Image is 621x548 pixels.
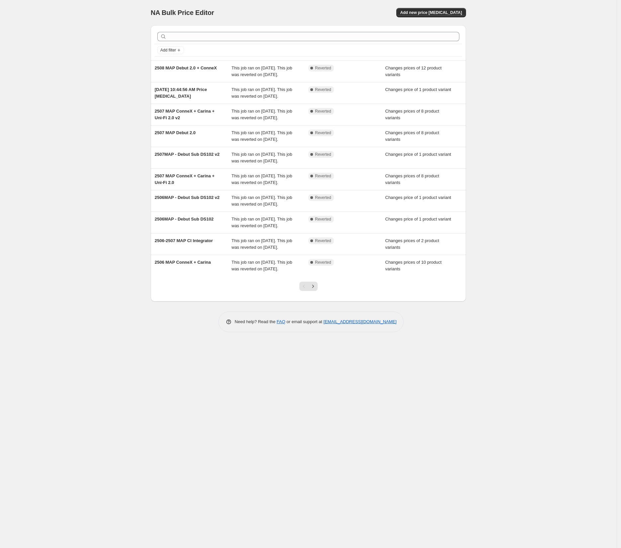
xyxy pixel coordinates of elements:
span: 2507 MAP ConneX + Carina + Uni-Fi 2.0 v2 [155,109,214,120]
span: Reverted [315,173,331,179]
span: Changes price of 1 product variant [385,217,451,222]
span: Add new price [MEDICAL_DATA] [400,10,462,15]
span: This job ran on [DATE]. This job was reverted on [DATE]. [232,173,292,185]
span: 2507 MAP ConneX + Carina + Uni-Fi 2.0 [155,173,214,185]
span: 2506MAP - Debut Sub DS102 v2 [155,195,220,200]
span: 2506 MAP ConneX + Carina [155,260,211,265]
button: Add filter [157,46,184,54]
span: This job ran on [DATE]. This job was reverted on [DATE]. [232,87,292,99]
span: Reverted [315,87,331,92]
button: Add new price [MEDICAL_DATA] [396,8,466,17]
span: NA Bulk Price Editor [151,9,214,16]
span: Reverted [315,238,331,243]
span: Reverted [315,195,331,200]
span: Changes prices of 2 product variants [385,238,439,250]
span: 2506-2507 MAP CI Integrator [155,238,213,243]
span: Changes prices of 10 product variants [385,260,442,271]
a: [EMAIL_ADDRESS][DOMAIN_NAME] [324,319,397,324]
span: Reverted [315,152,331,157]
span: 2507 MAP Debut 2.0 [155,130,195,135]
span: Changes price of 1 product variant [385,152,451,157]
span: 2508 MAP Debut 2.0 + ConneX [155,65,217,70]
span: This job ran on [DATE]. This job was reverted on [DATE]. [232,152,292,163]
span: Need help? Read the [235,319,277,324]
span: Changes price of 1 product variant [385,87,451,92]
span: Changes prices of 8 product variants [385,109,439,120]
span: Reverted [315,217,331,222]
span: [DATE] 10:44:56 AM Price [MEDICAL_DATA] [155,87,207,99]
span: This job ran on [DATE]. This job was reverted on [DATE]. [232,65,292,77]
span: Changes price of 1 product variant [385,195,451,200]
span: This job ran on [DATE]. This job was reverted on [DATE]. [232,130,292,142]
button: Next [308,282,318,291]
span: 2507MAP - Debut Sub DS102 v2 [155,152,220,157]
span: Changes prices of 8 product variants [385,173,439,185]
span: This job ran on [DATE]. This job was reverted on [DATE]. [232,217,292,228]
span: Reverted [315,65,331,71]
span: This job ran on [DATE]. This job was reverted on [DATE]. [232,238,292,250]
span: This job ran on [DATE]. This job was reverted on [DATE]. [232,195,292,207]
span: Reverted [315,260,331,265]
span: This job ran on [DATE]. This job was reverted on [DATE]. [232,109,292,120]
span: Add filter [160,47,176,53]
span: Changes prices of 8 product variants [385,130,439,142]
span: Reverted [315,109,331,114]
nav: Pagination [299,282,318,291]
span: This job ran on [DATE]. This job was reverted on [DATE]. [232,260,292,271]
a: FAQ [277,319,285,324]
span: or email support at [285,319,324,324]
span: Reverted [315,130,331,136]
span: 2506MAP - Debut Sub DS102 [155,217,213,222]
span: Changes prices of 12 product variants [385,65,442,77]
